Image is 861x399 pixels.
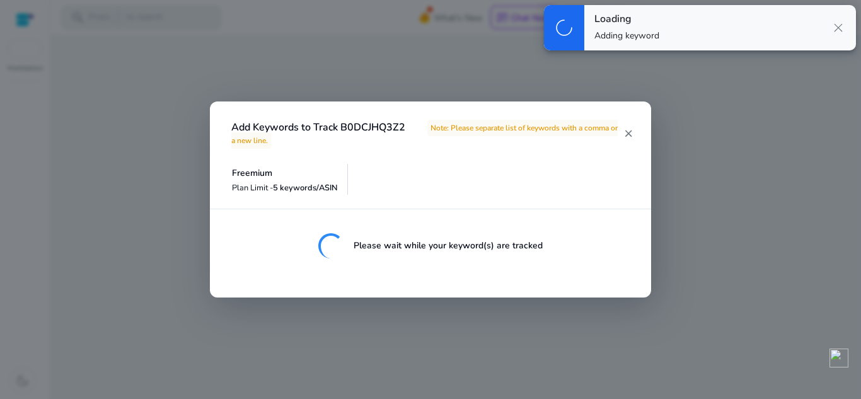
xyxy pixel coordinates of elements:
[594,30,659,42] p: Adding keyword
[831,20,846,35] span: close
[554,18,574,38] span: progress_activity
[231,122,623,146] h4: Add Keywords to Track B0DCJHQ3Z2
[231,120,618,148] span: Note: Please separate list of keywords with a comma or a new line.
[232,182,338,194] p: Plan Limit -
[354,241,543,252] h5: Please wait while your keyword(s) are tracked
[232,168,338,179] h5: Freemium
[623,128,633,139] mat-icon: close
[594,13,659,25] h4: Loading
[273,182,338,194] span: 5 keywords/ASIN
